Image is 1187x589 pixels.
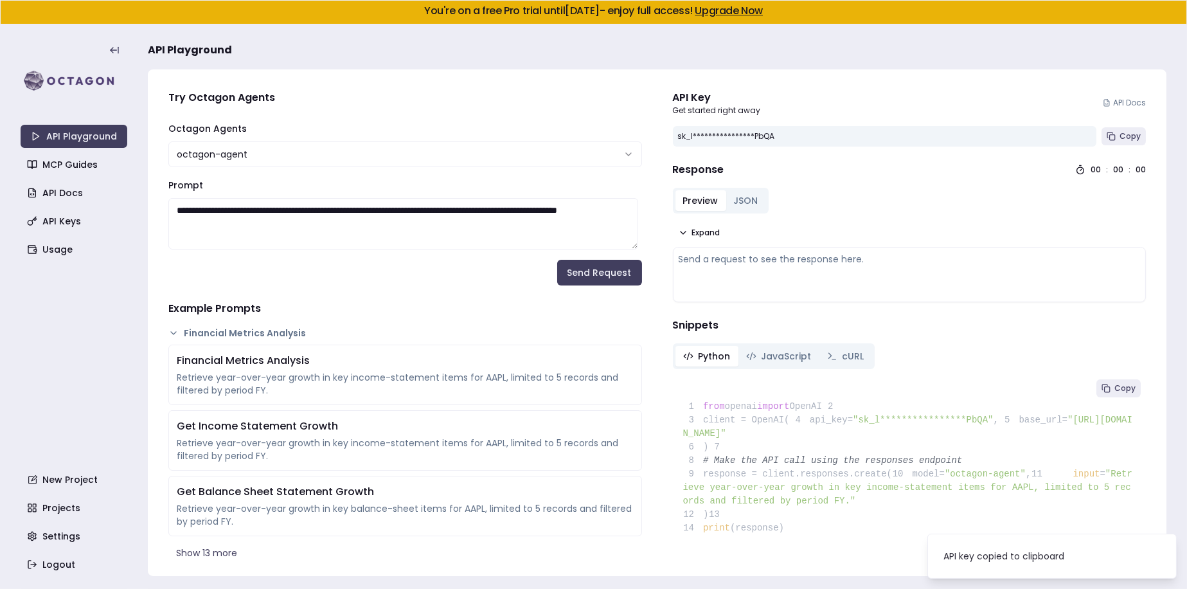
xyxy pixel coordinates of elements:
[177,353,634,368] div: Financial Metrics Analysis
[943,550,1064,563] div: API key copied to clipboard
[994,415,999,425] span: ,
[168,122,247,135] label: Octagon Agents
[22,153,129,176] a: MCP Guides
[892,467,913,481] span: 10
[725,401,757,412] span: openai
[683,469,893,479] span: response = client.responses.create(
[22,210,129,233] a: API Keys
[1103,98,1146,108] a: API Docs
[168,327,642,340] button: Financial Metrics Analysis
[683,415,790,425] span: client = OpenAI(
[148,42,232,58] span: API Playground
[703,523,730,533] span: print
[1106,165,1108,175] div: :
[683,521,704,535] span: 14
[822,400,843,413] span: 2
[21,68,127,94] img: logo-rect-yK7x_WSZ.svg
[1019,415,1067,425] span: base_url=
[703,401,725,412] span: from
[683,400,704,413] span: 1
[683,413,704,427] span: 3
[810,415,853,425] span: api_key=
[683,469,1132,506] span: "Retrieve year-over-year growth in key income-statement items for AAPL, limited to 5 records and ...
[177,437,634,462] div: Retrieve year-over-year growth in key income-statement items for AAPL, limited to 5 records and f...
[999,413,1019,427] span: 5
[913,469,945,479] span: model=
[675,190,726,211] button: Preview
[730,523,784,533] span: (response)
[557,260,642,285] button: Send Request
[1136,165,1146,175] div: 00
[789,413,810,427] span: 4
[22,496,129,520] a: Projects
[673,90,761,105] div: API Key
[22,181,129,204] a: API Docs
[168,541,642,565] button: Show 13 more
[11,6,1176,16] h5: You're on a free Pro trial until [DATE] - enjoy full access!
[21,125,127,148] a: API Playground
[1031,467,1051,481] span: 11
[679,253,1141,266] div: Send a request to see the response here.
[673,105,761,116] p: Get started right away
[843,350,864,363] span: cURL
[673,224,726,242] button: Expand
[683,467,704,481] span: 9
[168,179,203,192] label: Prompt
[177,371,634,397] div: Retrieve year-over-year growth in key income-statement items for AAPL, limited to 5 records and f...
[692,228,720,238] span: Expand
[683,442,709,452] span: )
[945,469,1026,479] span: "octagon-agent"
[1113,165,1123,175] div: 00
[22,238,129,261] a: Usage
[695,3,763,18] a: Upgrade Now
[726,190,766,211] button: JSON
[789,401,821,412] span: OpenAI
[762,350,812,363] span: JavaScript
[22,553,129,576] a: Logout
[683,440,704,454] span: 6
[177,484,634,500] div: Get Balance Sheet Statement Growth
[673,162,724,177] h4: Response
[708,440,729,454] span: 7
[168,301,642,316] h4: Example Prompts
[683,509,709,520] span: )
[1091,165,1101,175] div: 00
[1120,131,1141,141] span: Copy
[683,508,704,521] span: 12
[1096,379,1141,397] button: Copy
[22,468,129,491] a: New Project
[168,90,642,105] h4: Try Octagon Agents
[1073,469,1100,479] span: input
[177,502,634,528] div: Retrieve year-over-year growth in key balance-sheet items for AAPL, limited to 5 records and filt...
[699,350,731,363] span: Python
[703,455,962,466] span: # Make the API call using the responses endpoint
[708,508,729,521] span: 13
[177,419,634,434] div: Get Income Statement Growth
[683,454,704,467] span: 8
[1100,469,1105,479] span: =
[22,525,129,548] a: Settings
[1026,469,1031,479] span: ,
[1129,165,1130,175] div: :
[1102,127,1146,145] button: Copy
[673,318,1147,333] h4: Snippets
[1114,383,1136,394] span: Copy
[168,575,642,588] button: SEC Filing Analysis
[757,401,789,412] span: import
